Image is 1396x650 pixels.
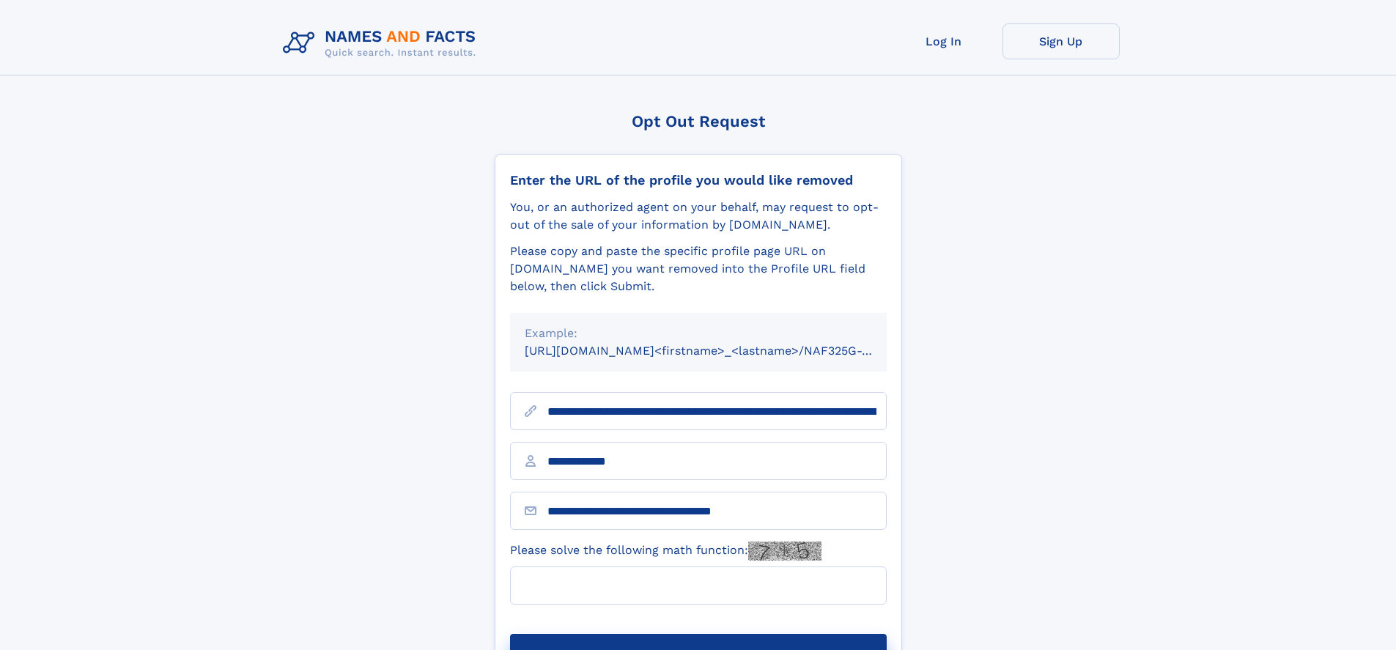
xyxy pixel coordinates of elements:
[525,325,872,342] div: Example:
[885,23,1002,59] a: Log In
[510,199,887,234] div: You, or an authorized agent on your behalf, may request to opt-out of the sale of your informatio...
[510,172,887,188] div: Enter the URL of the profile you would like removed
[277,23,488,63] img: Logo Names and Facts
[510,243,887,295] div: Please copy and paste the specific profile page URL on [DOMAIN_NAME] you want removed into the Pr...
[525,344,915,358] small: [URL][DOMAIN_NAME]<firstname>_<lastname>/NAF325G-xxxxxxxx
[1002,23,1120,59] a: Sign Up
[495,112,902,130] div: Opt Out Request
[510,542,821,561] label: Please solve the following math function:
